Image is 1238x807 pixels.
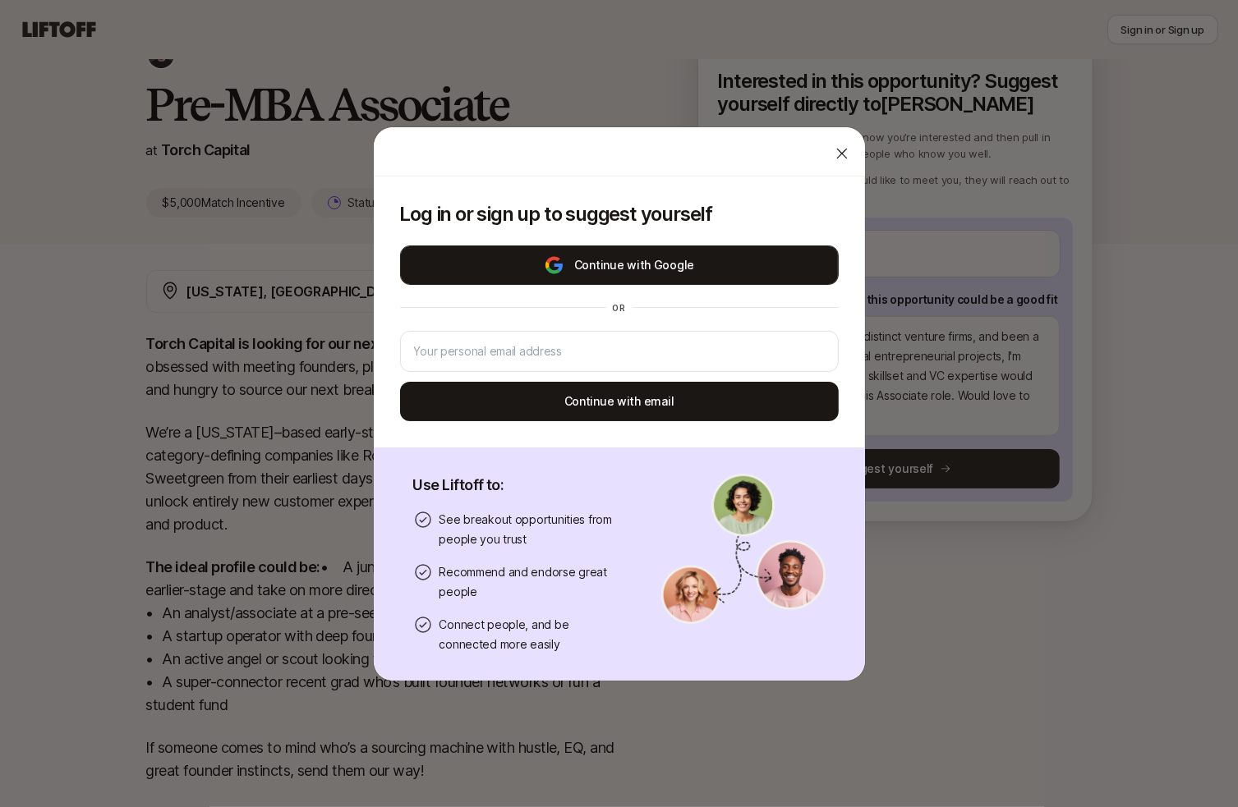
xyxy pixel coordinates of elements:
[606,301,633,314] div: or
[400,382,839,421] button: Continue with email
[544,255,564,275] img: google-logo
[440,562,622,602] p: Recommend and endorse great people
[414,342,825,361] input: Your personal email address
[400,203,839,226] p: Log in or sign up to suggest yourself
[413,474,622,497] p: Use Liftoff to:
[400,245,839,285] button: Continue with Google
[440,510,622,549] p: See breakout opportunities from people you trust
[661,474,826,625] img: signup-banner
[440,615,622,654] p: Connect people, and be connected more easily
